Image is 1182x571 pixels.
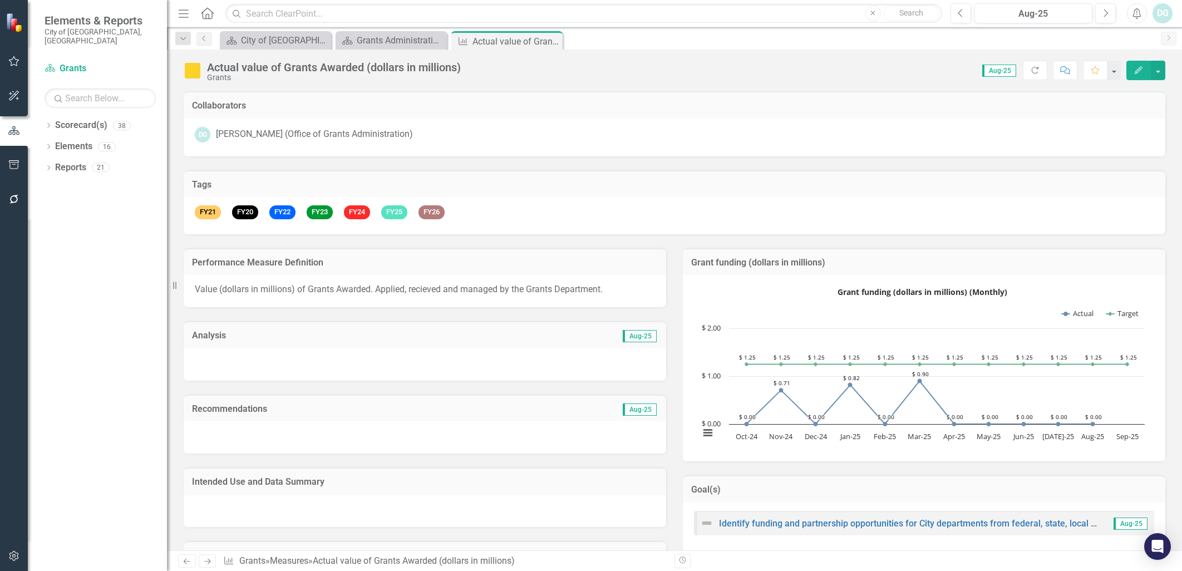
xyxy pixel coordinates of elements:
[1120,353,1137,361] text: $ 1.25
[918,362,922,367] path: Mar-25, 1.25. Target.
[45,62,156,75] a: Grants
[1106,309,1140,318] button: Show Target
[269,205,295,219] span: FY22
[912,353,929,361] text: $ 1.25
[702,419,721,429] text: $ 0.00
[623,403,657,416] span: Aug-25
[694,283,1154,450] div: Grant funding (dollars in millions) (Monthly). Highcharts interactive chart.
[843,353,860,361] text: $ 1.25
[912,370,929,378] text: $ 0.90
[702,323,721,333] text: $ 2.00
[736,431,758,441] text: Oct-24
[739,413,756,421] text: $ 0.00
[1051,353,1067,361] text: $ 1.25
[1091,422,1095,426] path: Aug-25, 0. Actual.
[381,205,407,219] span: FY25
[6,13,25,32] img: ClearPoint Strategy
[1085,353,1102,361] text: $ 1.25
[814,362,818,367] path: Dec-24, 1.25. Target.
[113,121,131,130] div: 38
[978,7,1089,21] div: Aug-25
[313,555,515,566] div: Actual value of Grants Awarded (dollars in millions)
[225,4,942,23] input: Search ClearPoint...
[1022,422,1026,426] path: Jun-25, 0. Actual.
[195,283,655,296] p: Value (dollars in millions) of Grants Awarded. Applied, recieved and managed by the Grants Depart...
[883,362,888,367] path: Feb-25, 1.25. Target.
[232,205,258,219] span: FY20
[769,431,793,441] text: Nov-24
[1056,362,1061,367] path: Jul-25, 1.25. Target.
[694,283,1150,450] svg: Interactive chart
[883,422,888,426] path: Feb-25, 0. Actual.
[184,62,201,80] img: Caution
[45,88,156,108] input: Search Below...
[918,379,922,383] path: Mar-25, 0.9. Actual.
[805,431,828,441] text: Dec-24
[92,163,110,173] div: 21
[207,61,461,73] div: Actual value of Grants Awarded (dollars in millions)
[192,258,658,268] h3: Performance Measure Definition
[982,413,998,421] text: $ 0.00
[838,287,1007,297] text: Grant funding (dollars in millions) (Monthly)
[307,205,333,219] span: FY23
[908,431,931,441] text: Mar-25
[98,142,116,151] div: 16
[55,161,86,174] a: Reports
[1153,3,1173,23] button: DG
[691,485,1157,495] h3: Goal(s)
[739,353,756,361] text: $ 1.25
[192,101,1157,111] h3: Collaborators
[1022,362,1026,367] path: Jun-25, 1.25. Target.
[223,555,666,568] div: » »
[702,371,721,381] text: $ 1.00
[808,353,825,361] text: $ 1.25
[691,258,1157,268] h3: Grant funding (dollars in millions)
[623,330,657,342] span: Aug-25
[952,362,957,367] path: Apr-25, 1.25. Target.
[241,33,328,47] div: City of [GEOGRAPHIC_DATA]
[45,14,156,27] span: Elements & Reports
[55,119,107,132] a: Scorecard(s)
[418,205,445,219] span: FY26
[700,425,715,441] button: View chart menu, Grant funding (dollars in millions) (Monthly)
[848,383,853,387] path: Jan-25, 0.818916. Actual.
[1051,413,1067,421] text: $ 0.00
[884,6,939,21] button: Search
[779,362,784,367] path: Nov-24, 1.25. Target.
[472,35,560,48] div: Actual value of Grants Awarded (dollars in millions)
[808,413,825,421] text: $ 0.00
[745,362,749,367] path: Oct-24, 1.25. Target.
[1114,518,1147,530] span: Aug-25
[779,388,784,392] path: Nov-24, 0.707727. Actual.
[952,422,957,426] path: Apr-25, 0. Actual.
[745,422,749,426] path: Oct-24, 0. Actual.
[878,413,894,421] text: $ 0.00
[848,362,853,367] path: Jan-25, 1.25. Target.
[270,555,308,566] a: Measures
[207,73,461,82] div: Grants
[700,516,713,530] img: Not Defined
[947,353,963,361] text: $ 1.25
[899,8,923,17] span: Search
[192,404,510,414] h3: Recommendations
[1016,353,1033,361] text: $ 1.25
[45,27,156,46] small: City of [GEOGRAPHIC_DATA], [GEOGRAPHIC_DATA]
[1125,362,1130,367] path: Sep-25, 1.25. Target.
[1073,308,1094,318] text: Actual
[1062,309,1095,318] button: Show Actual
[195,127,210,142] div: DG
[1116,431,1139,441] text: Sep-25
[974,3,1092,23] button: Aug-25
[192,331,421,341] h3: Analysis
[987,422,991,426] path: May-25, 0. Actual.
[947,413,963,421] text: $ 0.00
[195,205,221,219] span: FY21
[357,33,444,47] div: Grants Administration
[216,128,413,141] div: [PERSON_NAME] (Office of Grants Administration)
[943,431,965,441] text: Apr-25
[1042,431,1074,441] text: [DATE]-25
[982,65,1016,77] span: Aug-25
[814,422,818,426] path: Dec-24, 0. Actual.
[1012,431,1034,441] text: Jun-25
